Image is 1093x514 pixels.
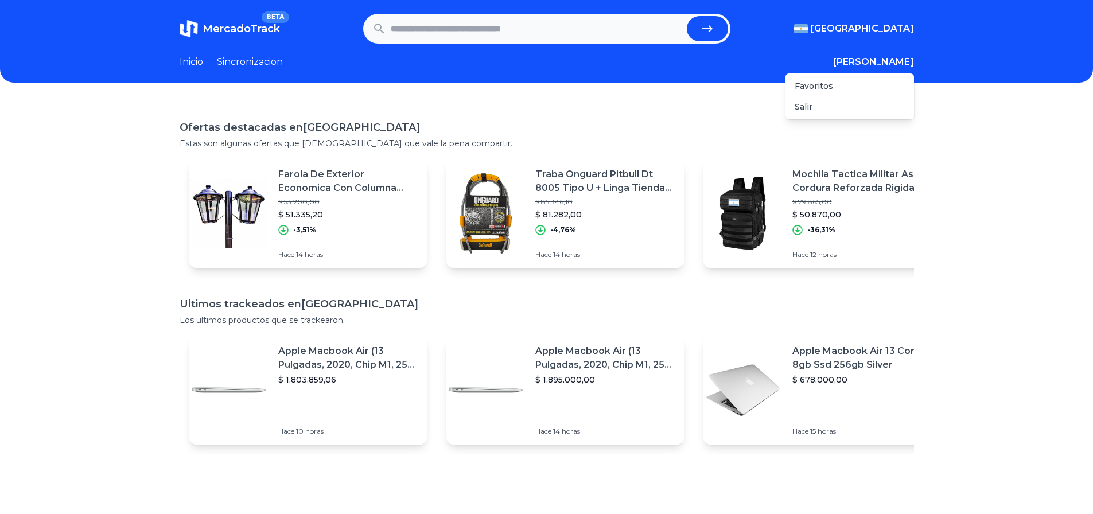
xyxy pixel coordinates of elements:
[278,168,418,195] p: Farola De Exterior Economica Con Columna 2,3mts 1032 Fabrica
[792,209,932,220] p: $ 50.870,00
[535,197,675,207] p: $ 85.346,10
[794,24,808,33] img: Argentina
[703,173,783,254] img: Featured image
[535,344,675,372] p: Apple Macbook Air (13 Pulgadas, 2020, Chip M1, 256 Gb De Ssd, 8 Gb De Ram) - Plata
[180,20,198,38] img: MercadoTrack
[703,350,783,430] img: Featured image
[278,344,418,372] p: Apple Macbook Air (13 Pulgadas, 2020, Chip M1, 256 Gb De Ssd, 8 Gb De Ram) - Plata
[278,374,418,385] p: $ 1.803.859,06
[703,335,942,445] a: Featured imageApple Macbook Air 13 Core I5 8gb Ssd 256gb Silver$ 678.000,00Hace 15 horas
[550,225,576,235] p: -4,76%
[535,374,675,385] p: $ 1.895.000,00
[278,427,418,436] p: Hace 10 horas
[792,197,932,207] p: $ 79.865,00
[180,55,203,69] a: Inicio
[446,350,526,430] img: Featured image
[811,22,914,36] span: [GEOGRAPHIC_DATA]
[180,119,914,135] h1: Ofertas destacadas en [GEOGRAPHIC_DATA]
[792,168,932,195] p: Mochila Tactica Militar Asalto Cordura Reforzada Rigida
[189,335,427,445] a: Featured imageApple Macbook Air (13 Pulgadas, 2020, Chip M1, 256 Gb De Ssd, 8 Gb De Ram) - Plata$...
[446,158,684,268] a: Featured imageTraba Onguard Pitbull Dt 8005 Tipo U + Linga Tienda Bike$ 85.346,10$ 81.282,00-4,76...
[795,101,812,112] button: Salir
[792,344,932,372] p: Apple Macbook Air 13 Core I5 8gb Ssd 256gb Silver
[189,173,269,254] img: Featured image
[278,209,418,220] p: $ 51.335,20
[792,374,932,385] p: $ 678.000,00
[189,158,427,268] a: Featured imageFarola De Exterior Economica Con Columna 2,3mts 1032 Fabrica$ 53.200,00$ 51.335,20-...
[792,427,932,436] p: Hace 15 horas
[535,209,675,220] p: $ 81.282,00
[792,250,932,259] p: Hace 12 horas
[807,225,835,235] p: -36,31%
[703,158,942,268] a: Featured imageMochila Tactica Militar Asalto Cordura Reforzada Rigida$ 79.865,00$ 50.870,00-36,31...
[189,350,269,430] img: Featured image
[446,173,526,254] img: Featured image
[217,55,283,69] a: Sincronizacion
[180,296,914,312] h1: Ultimos trackeados en [GEOGRAPHIC_DATA]
[446,335,684,445] a: Featured imageApple Macbook Air (13 Pulgadas, 2020, Chip M1, 256 Gb De Ssd, 8 Gb De Ram) - Plata$...
[535,168,675,195] p: Traba Onguard Pitbull Dt 8005 Tipo U + Linga Tienda Bike
[833,55,914,69] button: [PERSON_NAME]
[262,11,289,23] span: BETA
[278,250,418,259] p: Hace 14 horas
[535,427,675,436] p: Hace 14 horas
[785,76,914,96] a: Favoritos
[794,22,914,36] button: [GEOGRAPHIC_DATA]
[203,22,280,35] span: MercadoTrack
[535,250,675,259] p: Hace 14 horas
[180,138,914,149] p: Estas son algunas ofertas que [DEMOGRAPHIC_DATA] que vale la pena compartir.
[278,197,418,207] p: $ 53.200,00
[180,20,280,38] a: MercadoTrackBETA
[180,314,914,326] p: Los ultimos productos que se trackearon.
[293,225,316,235] p: -3,51%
